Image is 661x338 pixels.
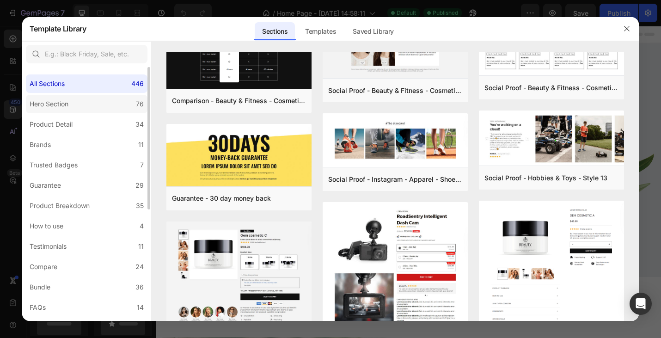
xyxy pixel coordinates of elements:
input: E.g.: Black Friday, Sale, etc. [26,45,147,63]
div: 29 [135,180,144,191]
div: Trusted Badges [30,160,78,171]
div: Sections [255,22,295,41]
div: Compare [30,261,57,272]
div: Social Proof - Instagram - Apparel - Shoes - Style 30 [328,174,462,185]
div: Social Proof - Beauty & Fitness - Cosmetic - Style 8 [484,82,618,93]
img: pd11.png [479,201,624,331]
div: 36 [135,282,144,293]
div: How to use [30,221,63,232]
img: g30.png [166,124,312,188]
div: Testimonials [30,241,67,252]
div: Product Detail [30,119,73,130]
div: Product Breakdown [30,200,90,211]
div: 24 [135,261,144,272]
div: 7 [140,160,144,171]
div: Social Proof - Beauty & Fitness - Cosmetic - Style 16 [328,85,462,96]
div: Social Proof - Hobbies & Toys - Style 13 [484,172,607,184]
div: Hero Section [30,98,68,110]
div: 14 [137,302,144,313]
div: Guarantee [30,180,61,191]
div: 11 [138,139,144,150]
img: Alt Image [277,42,548,276]
p: The secret of pure beauty from nature [21,91,236,147]
div: Shop organic products [42,211,113,222]
div: Templates [298,22,343,41]
div: 4 [140,221,144,232]
div: Saved Library [345,22,401,41]
p: All the products are organic, cruelty-free and carefully sourced. The perfect blend of natural in... [21,157,236,191]
img: sp13.png [479,111,624,167]
div: FAQs [30,302,46,313]
div: Open Intercom Messenger [630,293,652,315]
div: 35 [136,200,144,211]
a: Shop organic products [20,206,135,227]
div: 11 [138,241,144,252]
div: Bundle [30,282,50,293]
div: 76 [136,98,144,110]
div: 446 [131,78,144,89]
img: sp30.png [323,113,468,167]
div: Brands [30,139,51,150]
div: Guarantee - 30 day money back [172,193,271,204]
div: 34 [135,119,144,130]
div: Comparison - Beauty & Fitness - Cosmetic - Ingredients - Style 19 [172,95,306,106]
h2: Template Library [30,17,86,41]
div: All Sections [30,78,65,89]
